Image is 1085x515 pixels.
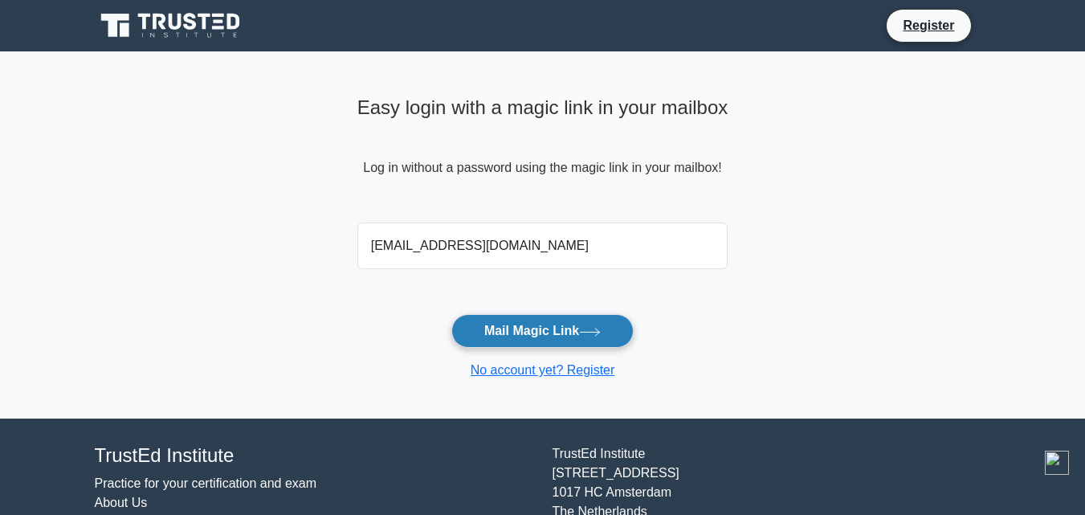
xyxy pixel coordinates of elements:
[357,223,728,269] input: Email
[451,314,634,348] button: Mail Magic Link
[357,96,728,120] h4: Easy login with a magic link in your mailbox
[95,476,317,490] a: Practice for your certification and exam
[893,15,964,35] a: Register
[95,496,148,509] a: About Us
[357,90,728,216] div: Log in without a password using the magic link in your mailbox!
[95,444,533,468] h4: TrustEd Institute
[471,363,615,377] a: No account yet? Register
